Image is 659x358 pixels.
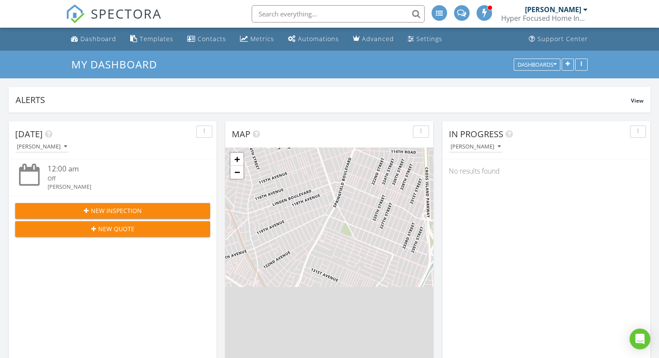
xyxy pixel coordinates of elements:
[15,141,69,153] button: [PERSON_NAME]
[91,206,142,215] span: New Inspection
[537,35,588,43] div: Support Center
[232,128,250,140] span: Map
[404,31,446,47] a: Settings
[198,35,226,43] div: Contacts
[98,224,134,233] span: New Quote
[71,57,164,71] a: My Dashboard
[237,31,278,47] a: Metrics
[48,183,194,191] div: [PERSON_NAME]
[230,153,243,166] a: Zoom in
[15,221,210,237] button: New Quote
[17,144,67,150] div: [PERSON_NAME]
[630,329,650,349] div: Open Intercom Messenger
[80,35,116,43] div: Dashboard
[16,94,631,106] div: Alerts
[66,12,162,30] a: SPECTORA
[525,31,592,47] a: Support Center
[362,35,394,43] div: Advanced
[66,4,85,23] img: The Best Home Inspection Software - Spectora
[91,4,162,23] span: SPECTORA
[451,144,501,150] div: [PERSON_NAME]
[48,174,194,183] div: Off
[501,14,588,23] div: Hyper Focused Home Inspections
[67,31,120,47] a: Dashboard
[631,97,643,104] span: View
[15,128,43,140] span: [DATE]
[15,203,210,219] button: New Inspection
[250,35,274,43] div: Metrics
[252,5,425,23] input: Search everything...
[449,128,503,140] span: In Progress
[449,141,502,153] button: [PERSON_NAME]
[48,164,194,174] div: 12:00 am
[184,31,230,47] a: Contacts
[442,159,650,183] div: No results found
[518,61,557,68] div: Dashboards
[349,31,397,47] a: Advanced
[285,31,342,47] a: Automations (Advanced)
[525,5,581,14] div: [PERSON_NAME]
[416,35,442,43] div: Settings
[127,31,177,47] a: Templates
[230,166,243,179] a: Zoom out
[514,58,560,71] button: Dashboards
[298,35,339,43] div: Automations
[140,35,173,43] div: Templates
